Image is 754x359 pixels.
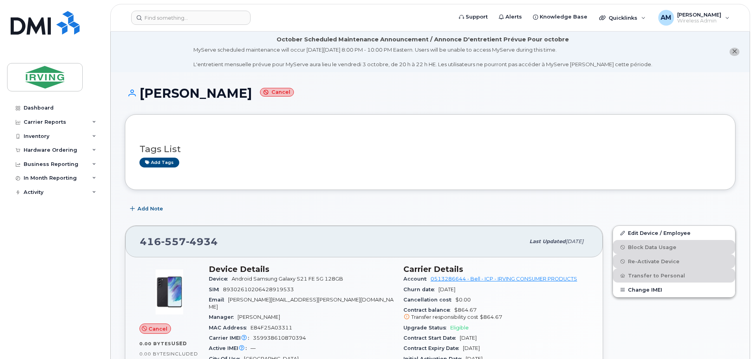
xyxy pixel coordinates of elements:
[209,325,251,331] span: MAC Address
[139,351,169,357] span: 0.00 Bytes
[171,340,187,346] span: used
[613,254,735,268] button: Re-Activate Device
[455,297,471,303] span: $0.00
[403,325,450,331] span: Upgrade Status
[238,314,280,320] span: [PERSON_NAME]
[209,345,251,351] span: Active IMEI
[403,345,463,351] span: Contract Expiry Date
[251,345,256,351] span: —
[260,88,294,97] small: Cancel
[403,297,455,303] span: Cancellation cost
[125,86,735,100] h1: [PERSON_NAME]
[463,345,480,351] span: [DATE]
[480,314,502,320] span: $864.67
[613,226,735,240] a: Edit Device / Employee
[403,307,454,313] span: Contract balance
[209,335,253,341] span: Carrier IMEI
[139,341,171,346] span: 0.00 Bytes
[438,286,455,292] span: [DATE]
[139,158,179,167] a: Add tags
[209,264,394,274] h3: Device Details
[209,314,238,320] span: Manager
[403,307,589,321] span: $864.67
[403,286,438,292] span: Churn date
[411,314,478,320] span: Transfer responsibility cost
[149,325,167,333] span: Cancel
[613,283,735,297] button: Change IMEI
[403,335,460,341] span: Contract Start Date
[253,335,306,341] span: 359938610870394
[209,286,223,292] span: SIM
[161,236,186,247] span: 557
[209,276,232,282] span: Device
[209,297,228,303] span: Email
[186,236,218,247] span: 4934
[460,335,477,341] span: [DATE]
[730,48,739,56] button: close notification
[146,268,193,316] img: image20231002-3703462-abbrul.jpeg
[277,35,569,44] div: October Scheduled Maintenance Announcement / Annonce D'entretient Prévue Pour octobre
[628,259,680,264] span: Re-Activate Device
[403,276,431,282] span: Account
[139,144,721,154] h3: Tags List
[403,264,589,274] h3: Carrier Details
[566,238,583,244] span: [DATE]
[613,240,735,254] button: Block Data Usage
[140,236,218,247] span: 416
[529,238,566,244] span: Last updated
[209,297,394,310] span: [PERSON_NAME][EMAIL_ADDRESS][PERSON_NAME][DOMAIN_NAME]
[232,276,343,282] span: Android Samsung Galaxy S21 FE 5G 128GB
[137,205,163,212] span: Add Note
[613,268,735,283] button: Transfer to Personal
[193,46,652,68] div: MyServe scheduled maintenance will occur [DATE][DATE] 8:00 PM - 10:00 PM Eastern. Users will be u...
[223,286,294,292] span: 89302610206428919533
[450,325,469,331] span: Eligible
[251,325,292,331] span: E84F25A03311
[125,202,170,216] button: Add Note
[431,276,577,282] a: 0513286644 - Bell - ICP - IRVING CONSUMER PRODUCTS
